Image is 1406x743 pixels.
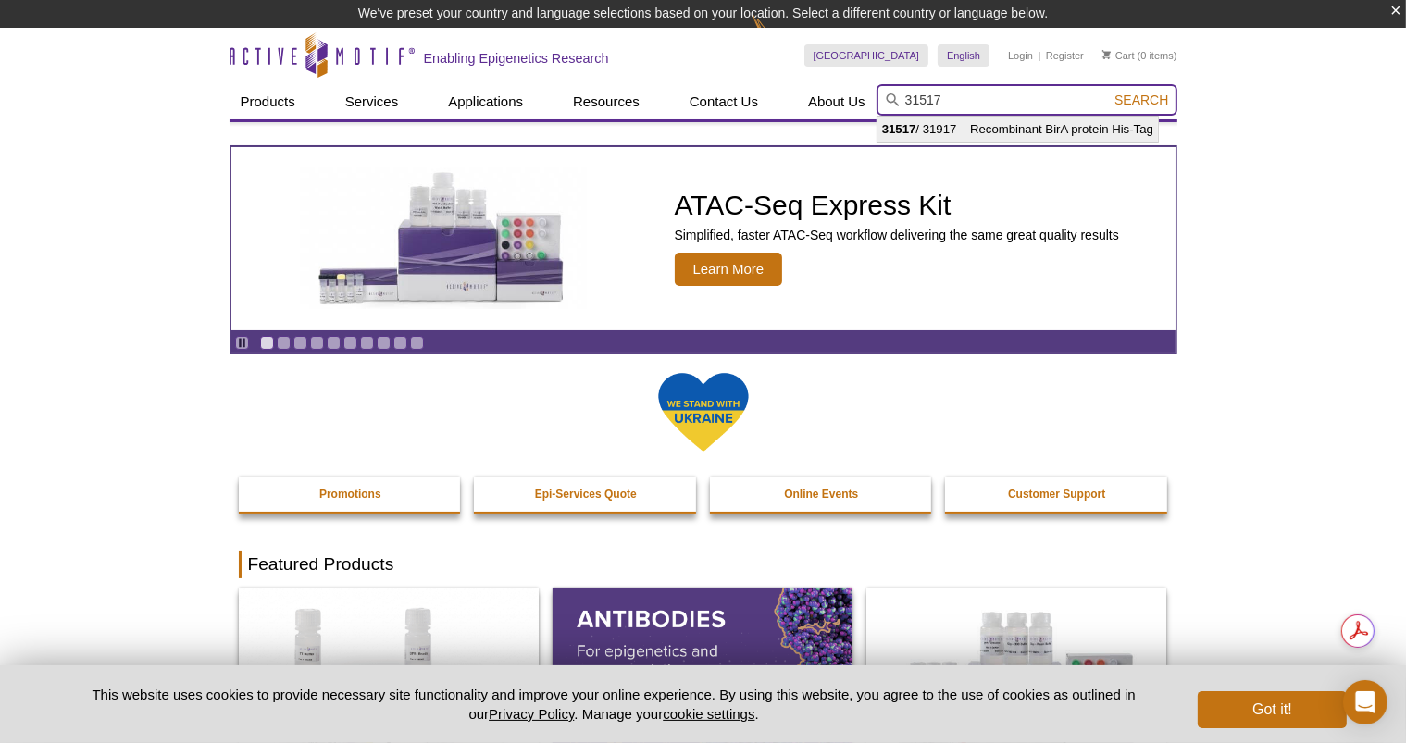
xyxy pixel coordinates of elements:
a: About Us [797,84,877,119]
h2: Enabling Epigenetics Research [424,50,609,67]
a: Products [230,84,306,119]
li: (0 items) [1102,44,1177,67]
a: Resources [562,84,651,119]
button: Search [1109,92,1174,108]
a: Customer Support [945,477,1169,512]
input: Keyword, Cat. No. [877,84,1177,116]
img: Change Here [753,14,802,57]
a: Services [334,84,410,119]
a: Go to slide 9 [393,336,407,350]
a: Contact Us [678,84,769,119]
a: ATAC-Seq Express Kit ATAC-Seq Express Kit Simplified, faster ATAC-Seq workflow delivering the sam... [231,147,1176,330]
strong: Customer Support [1008,488,1105,501]
button: cookie settings [663,706,754,722]
a: Go to slide 2 [277,336,291,350]
a: Go to slide 4 [310,336,324,350]
a: Go to slide 6 [343,336,357,350]
img: ATAC-Seq Express Kit [291,168,596,309]
strong: Promotions [319,488,381,501]
a: Go to slide 3 [293,336,307,350]
a: Go to slide 1 [260,336,274,350]
span: Search [1114,93,1168,107]
h2: ATAC-Seq Express Kit [675,192,1119,219]
a: Go to slide 7 [360,336,374,350]
strong: Online Events [784,488,858,501]
a: Toggle autoplay [235,336,249,350]
a: Register [1046,49,1084,62]
a: Applications [437,84,534,119]
article: ATAC-Seq Express Kit [231,147,1176,330]
a: Go to slide 8 [377,336,391,350]
strong: 31517 [882,122,916,136]
p: This website uses cookies to provide necessary site functionality and improve your online experie... [60,685,1168,724]
a: Cart [1102,49,1135,62]
img: Your Cart [1102,50,1111,59]
li: / 31917 – Recombinant BirA protein His-Tag [877,117,1158,142]
a: [GEOGRAPHIC_DATA] [804,44,929,67]
a: Login [1008,49,1033,62]
a: Go to slide 5 [327,336,341,350]
strong: Epi-Services Quote [535,488,637,501]
h2: Featured Products [239,551,1168,578]
a: English [938,44,989,67]
p: Simplified, faster ATAC-Seq workflow delivering the same great quality results [675,227,1119,243]
button: Got it! [1198,691,1346,728]
div: Open Intercom Messenger [1343,680,1387,724]
img: We Stand With Ukraine [657,371,750,453]
a: Go to slide 10 [410,336,424,350]
span: Learn More [675,253,783,286]
a: Promotions [239,477,463,512]
a: Epi-Services Quote [474,477,698,512]
a: Online Events [710,477,934,512]
li: | [1039,44,1041,67]
a: Privacy Policy [489,706,574,722]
